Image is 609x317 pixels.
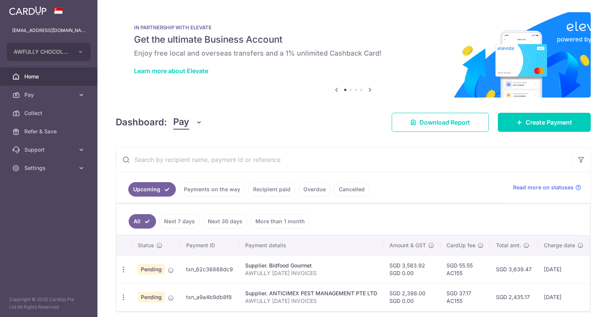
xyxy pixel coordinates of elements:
[203,214,247,229] a: Next 30 days
[24,146,75,154] span: Support
[24,128,75,135] span: Refer & Save
[245,290,377,297] div: Supplier. ANTICIMEX PEST MANAGEMENT PTE LTD
[129,214,156,229] a: All
[490,283,538,311] td: SGD 2,435.17
[513,184,581,191] a: Read more on statuses
[138,292,165,303] span: Pending
[134,34,572,46] h5: Get the ultimate Business Account
[526,118,572,127] span: Create Payment
[128,182,176,197] a: Upcoming
[245,269,377,277] p: AWFULLY [DATE] INVOICES
[116,12,591,98] img: Renovation banner
[14,48,70,56] span: AWFULLY CHOCOLATE CENTRAL KITCHEN PTE. LTD.
[179,182,245,197] a: Payments on the way
[248,182,295,197] a: Recipient paid
[9,6,46,15] img: CardUp
[24,91,75,99] span: Pay
[24,73,75,80] span: Home
[12,27,85,34] p: [EMAIL_ADDRESS][DOMAIN_NAME]
[383,255,440,283] td: SGD 3,583.92 SGD 0.00
[173,115,202,130] button: Pay
[440,255,490,283] td: SGD 55.55 AC155
[24,109,75,117] span: Collect
[7,43,91,61] button: AWFULLY CHOCOLATE CENTRAL KITCHEN PTE. LTD.
[134,49,572,58] h6: Enjoy free local and overseas transfers and a 1% unlimited Cashback Card!
[134,67,208,75] a: Learn more about Elevate
[180,255,239,283] td: txn_62c36888dc9
[440,283,490,311] td: SGD 37.17 AC155
[334,182,370,197] a: Cancelled
[159,214,200,229] a: Next 7 days
[138,264,165,275] span: Pending
[490,255,538,283] td: SGD 3,639.47
[544,242,575,249] span: Charge date
[419,118,470,127] span: Download Report
[138,242,154,249] span: Status
[116,147,572,172] input: Search by recipient name, payment id or reference
[383,283,440,311] td: SGD 2,398.00 SGD 0.00
[392,113,489,132] a: Download Report
[496,242,521,249] span: Total amt.
[173,115,189,130] span: Pay
[250,214,310,229] a: More than 1 month
[245,297,377,305] p: AWFULLY [DATE] INVOICES
[446,242,475,249] span: CardUp fee
[116,115,167,129] h4: Dashboard:
[24,164,75,172] span: Settings
[245,262,377,269] div: Supplier. Bidfood Gourmet
[180,235,239,255] th: Payment ID
[538,283,590,311] td: [DATE]
[498,113,591,132] a: Create Payment
[180,283,239,311] td: txn_a9a4b9db8f8
[538,255,590,283] td: [DATE]
[239,235,383,255] th: Payment details
[134,24,572,30] p: IN PARTNERSHIP WITH ELEVATE
[389,242,426,249] span: Amount & GST
[298,182,331,197] a: Overdue
[513,184,574,191] span: Read more on statuses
